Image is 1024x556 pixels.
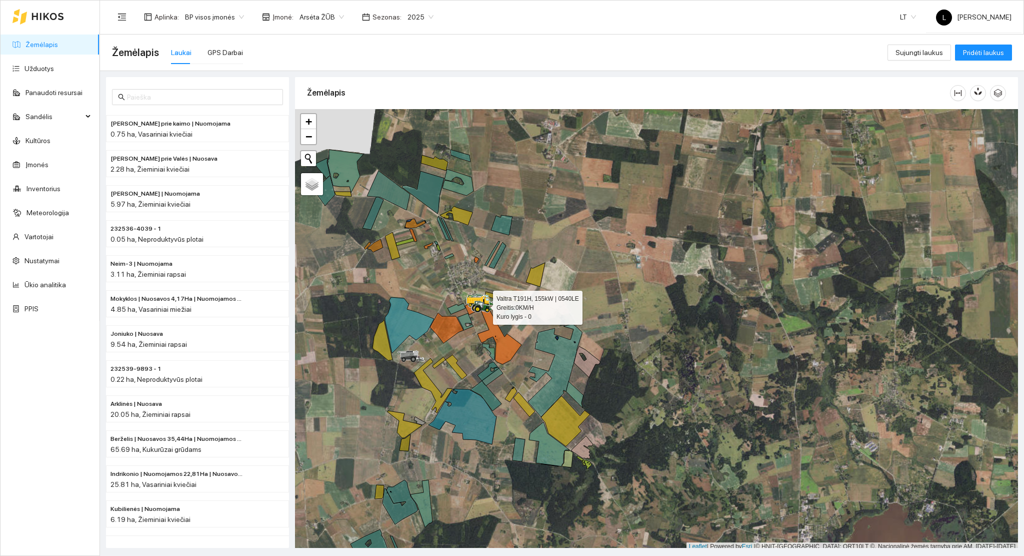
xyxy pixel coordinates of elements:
[127,92,277,103] input: Paieška
[301,129,316,144] a: Zoom out
[305,130,312,143] span: −
[117,13,126,22] span: menu-fold
[110,259,172,269] span: Neim-3 | Nuomojama
[110,119,230,129] span: Rolando prie kaimo | Nuomojama
[24,233,53,241] a: Vartotojai
[362,13,370,21] span: calendar
[407,10,433,25] span: 2025
[307,79,950,107] div: Žemėlapis
[936,13,1011,21] span: [PERSON_NAME]
[110,294,244,304] span: Mokyklos | Nuosavos 4,17Ha | Nuomojamos 0,68Ha
[895,47,943,58] span: Sujungti laukus
[171,47,191,58] div: Laukai
[110,189,200,199] span: Ginaičių Valiaus | Nuomojama
[754,543,755,550] span: |
[110,515,190,523] span: 6.19 ha, Žieminiai kviečiai
[110,399,162,409] span: Arklinės | Nuosava
[686,542,1018,551] div: | Powered by © HNIT-[GEOGRAPHIC_DATA]; ORT10LT ©, Nacionalinė žemės tarnyba prie AM, [DATE]-[DATE]
[24,281,66,289] a: Ūkio analitika
[26,185,60,193] a: Inventorius
[185,10,244,25] span: BP visos įmonės
[110,375,202,383] span: 0.22 ha, Neproduktyvūs plotai
[301,173,323,195] a: Layers
[154,12,179,23] span: Aplinka :
[110,410,190,418] span: 20.05 ha, Žieminiai rapsai
[110,130,192,138] span: 0.75 ha, Vasariniai kviečiai
[942,10,946,26] span: L
[25,41,58,49] a: Žemėlapis
[299,10,344,25] span: Arsėta ŽŪB
[118,94,125,101] span: search
[305,115,312,128] span: +
[110,445,201,453] span: 65.69 ha, Kukurūzai grūdams
[955,49,1012,57] a: Pridėti laukus
[887,45,951,61] button: Sujungti laukus
[110,224,161,234] span: 232536-4039 - 1
[301,114,316,129] a: Zoom in
[207,47,243,58] div: GPS Darbai
[24,65,54,73] a: Užduotys
[110,305,191,313] span: 4.85 ha, Vasariniai miežiai
[887,49,951,57] a: Sujungti laukus
[689,543,707,550] a: Leaflet
[742,543,752,550] a: Esri
[112,7,132,27] button: menu-fold
[110,154,217,164] span: Rolando prie Valės | Nuosava
[110,340,187,348] span: 9.54 ha, Žieminiai rapsai
[25,161,48,169] a: Įmonės
[110,329,163,339] span: Joniuko | Nuosava
[110,364,161,374] span: 232539-9893 - 1
[110,270,186,278] span: 3.11 ha, Žieminiai rapsai
[25,107,82,127] span: Sandėlis
[372,12,401,23] span: Sezonas :
[110,480,196,488] span: 25.81 ha, Vasariniai kviečiai
[110,165,189,173] span: 2.28 ha, Žieminiai kviečiai
[110,434,244,444] span: Berželis | Nuosavos 35,44Ha | Nuomojamos 30,25Ha
[24,305,38,313] a: PPIS
[112,45,159,61] span: Žemėlapis
[25,137,50,145] a: Kultūros
[262,13,270,21] span: shop
[25,89,82,97] a: Panaudoti resursai
[955,45,1012,61] button: Pridėti laukus
[26,209,69,217] a: Meteorologija
[110,200,190,208] span: 5.97 ha, Žieminiai kviečiai
[110,504,180,514] span: Kubilienės | Nuomojama
[110,469,244,479] span: Indrikonio | Nuomojamos 22,81Ha | Nuosavos 3,00 Ha
[110,235,203,243] span: 0.05 ha, Neproduktyvūs plotai
[950,85,966,101] button: column-width
[272,12,293,23] span: Įmonė :
[144,13,152,21] span: layout
[24,257,59,265] a: Nustatymai
[900,10,916,25] span: LT
[963,47,1004,58] span: Pridėti laukus
[301,151,316,166] button: Initiate a new search
[950,89,965,97] span: column-width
